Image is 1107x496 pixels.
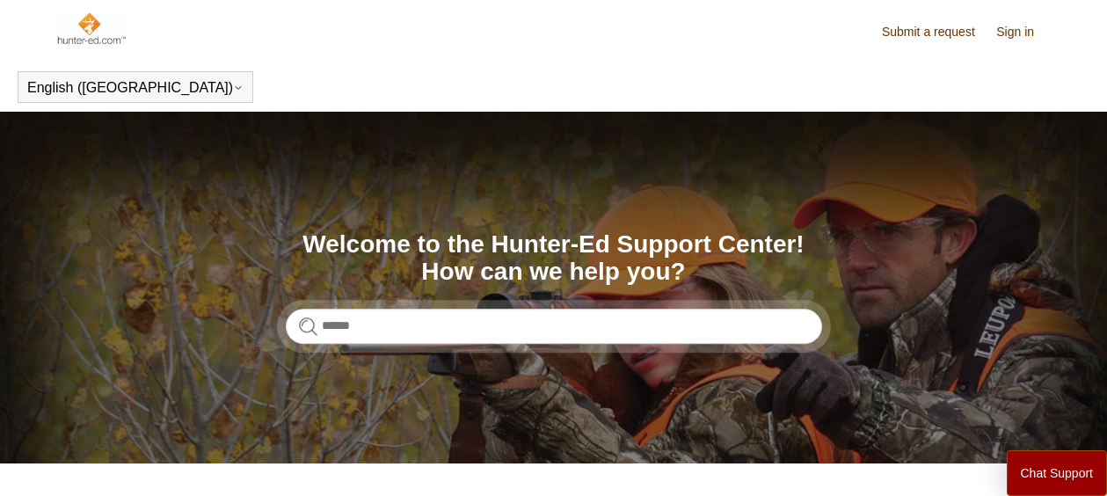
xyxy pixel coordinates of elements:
button: English ([GEOGRAPHIC_DATA]) [27,80,244,96]
a: Submit a request [882,23,993,41]
img: Hunter-Ed Help Center home page [55,11,127,46]
input: Search [286,309,822,344]
a: Sign in [996,23,1052,41]
h1: Welcome to the Hunter-Ed Support Center! How can we help you? [286,231,822,286]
